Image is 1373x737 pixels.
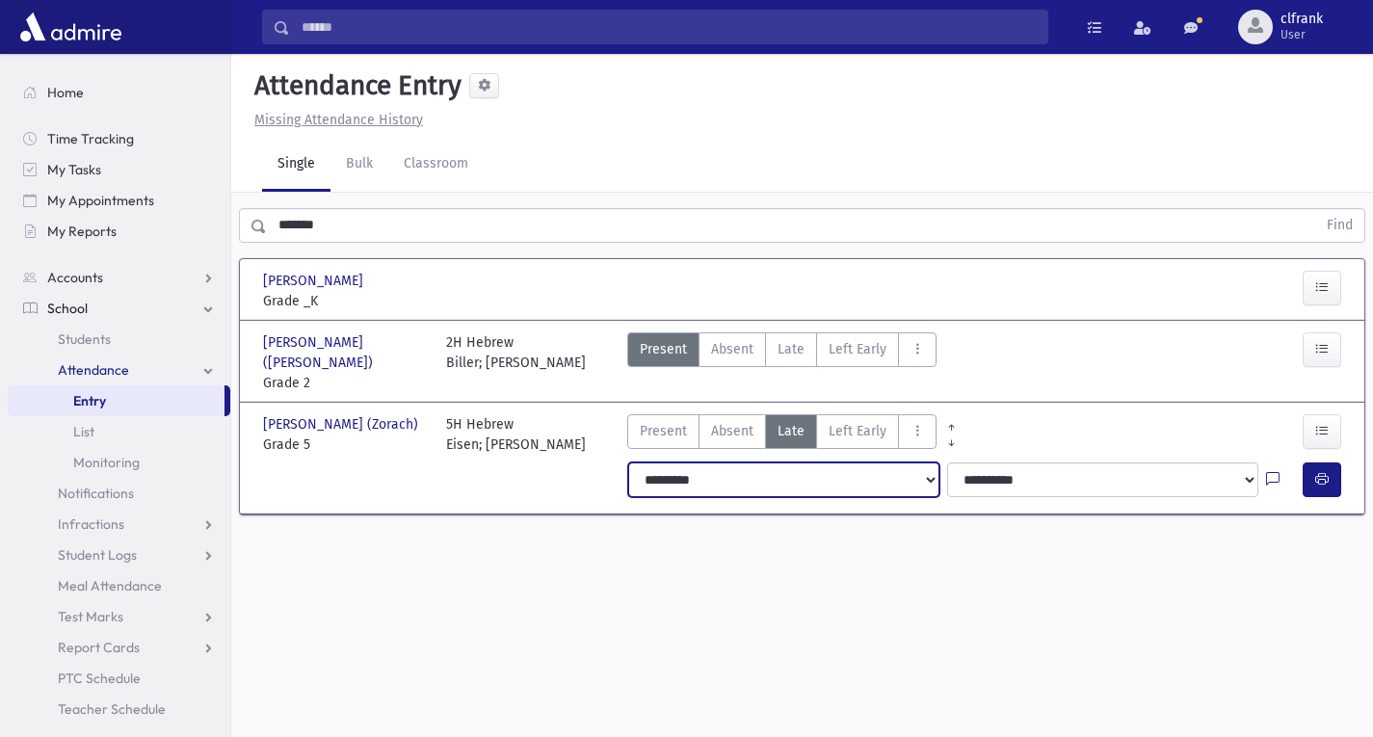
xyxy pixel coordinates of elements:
[627,332,937,393] div: AttTypes
[263,332,427,373] span: [PERSON_NAME] ([PERSON_NAME])
[58,670,141,687] span: PTC Schedule
[8,447,230,478] a: Monitoring
[446,414,586,455] div: 5H Hebrew Eisen; [PERSON_NAME]
[446,332,586,393] div: 2H Hebrew Biller; [PERSON_NAME]
[73,423,94,440] span: List
[254,112,423,128] u: Missing Attendance History
[58,639,140,656] span: Report Cards
[247,69,462,102] h5: Attendance Entry
[47,300,88,317] span: School
[58,700,166,718] span: Teacher Schedule
[8,324,230,355] a: Students
[8,632,230,663] a: Report Cards
[47,161,101,178] span: My Tasks
[8,123,230,154] a: Time Tracking
[8,663,230,694] a: PTC Schedule
[8,293,230,324] a: School
[58,608,123,625] span: Test Marks
[1281,12,1323,27] span: clfrank
[58,485,134,502] span: Notifications
[8,540,230,570] a: Student Logs
[58,577,162,594] span: Meal Attendance
[8,185,230,216] a: My Appointments
[640,339,687,359] span: Present
[47,130,134,147] span: Time Tracking
[8,478,230,509] a: Notifications
[8,216,230,247] a: My Reports
[73,454,140,471] span: Monitoring
[8,570,230,601] a: Meal Attendance
[262,138,330,192] a: Single
[8,416,230,447] a: List
[1315,209,1364,242] button: Find
[829,339,886,359] span: Left Early
[8,355,230,385] a: Attendance
[8,262,230,293] a: Accounts
[263,414,422,434] span: [PERSON_NAME] (Zorach)
[247,112,423,128] a: Missing Attendance History
[388,138,484,192] a: Classroom
[58,330,111,348] span: Students
[58,361,129,379] span: Attendance
[263,291,427,311] span: Grade _K
[829,421,886,441] span: Left Early
[58,546,137,564] span: Student Logs
[640,421,687,441] span: Present
[8,385,224,416] a: Entry
[47,192,154,209] span: My Appointments
[263,271,367,291] span: [PERSON_NAME]
[8,77,230,108] a: Home
[8,154,230,185] a: My Tasks
[58,515,124,533] span: Infractions
[47,84,84,101] span: Home
[711,421,753,441] span: Absent
[627,414,937,455] div: AttTypes
[290,10,1047,44] input: Search
[8,509,230,540] a: Infractions
[15,8,126,46] img: AdmirePro
[711,339,753,359] span: Absent
[73,392,106,409] span: Entry
[263,373,427,393] span: Grade 2
[47,223,117,240] span: My Reports
[778,339,805,359] span: Late
[8,601,230,632] a: Test Marks
[8,694,230,724] a: Teacher Schedule
[1281,27,1323,42] span: User
[263,434,427,455] span: Grade 5
[330,138,388,192] a: Bulk
[47,269,103,286] span: Accounts
[778,421,805,441] span: Late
